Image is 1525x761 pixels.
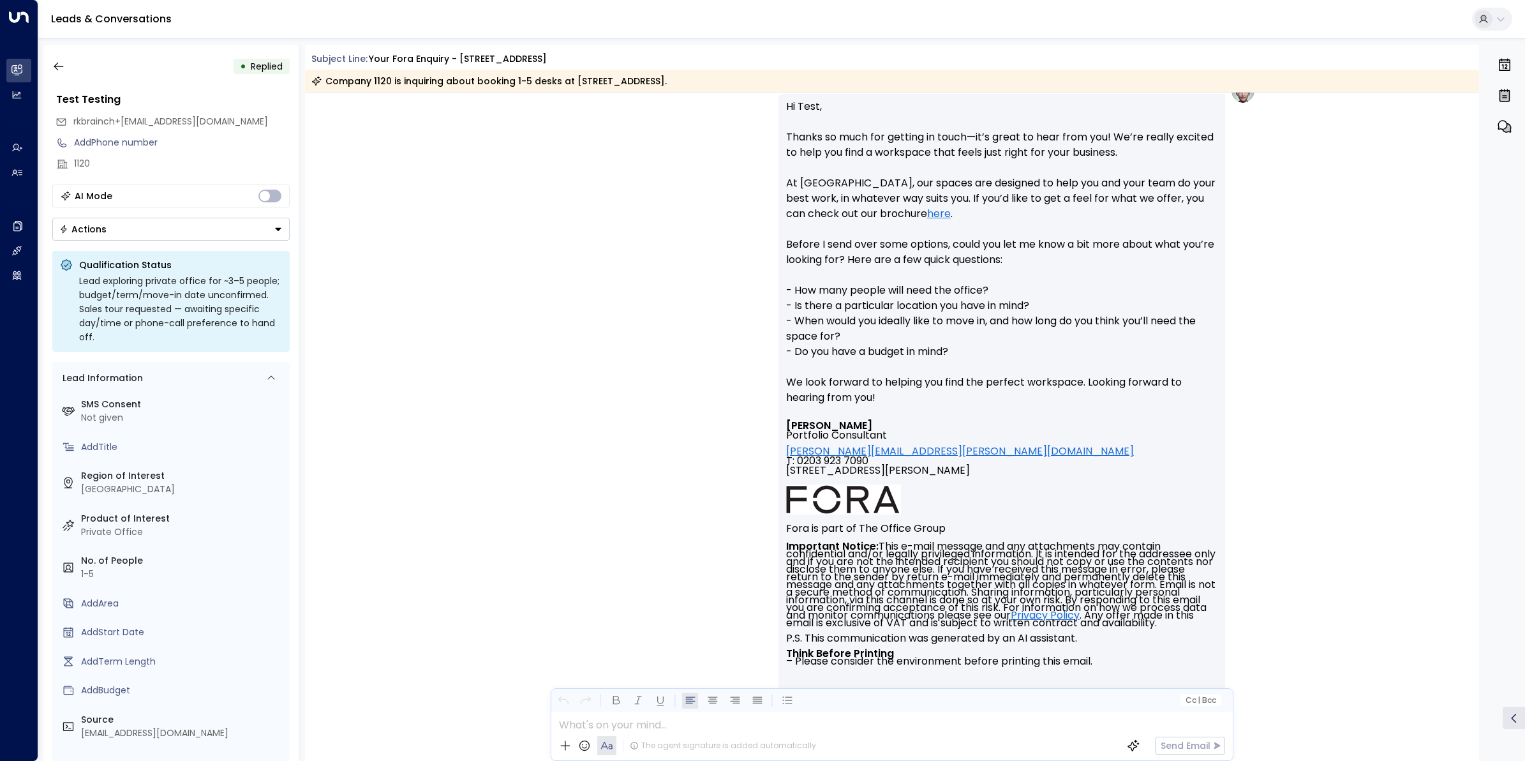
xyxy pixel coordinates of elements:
label: SMS Consent [81,398,285,411]
div: Lead Information [58,372,143,385]
a: [PERSON_NAME][EMAIL_ADDRESS][PERSON_NAME][DOMAIN_NAME] [786,446,1134,456]
div: 1120 [74,157,290,170]
div: Actions [59,223,107,235]
p: Qualification Status [79,259,282,271]
font: [PERSON_NAME] [786,418,872,433]
span: [STREET_ADDRESS][PERSON_NAME] [786,465,970,485]
div: AddTitle [81,441,285,454]
font: This e-mail message and any attachments may contain confidential and/or legally privileged inform... [786,539,1218,668]
div: Your Fora Enquiry - [STREET_ADDRESS] [369,52,547,66]
span: | [1198,696,1200,705]
font: Fora is part of The Office Group [786,521,946,536]
div: Button group with a nested menu [52,218,290,241]
span: rkbrainch+[EMAIL_ADDRESS][DOMAIN_NAME] [73,115,268,128]
label: No. of People [81,554,285,568]
p: Hi Test, Thanks so much for getting in touch—it’s great to hear from you! We’re really excited to... [786,99,1217,421]
a: here [927,206,951,222]
span: T: 0203 923 7090 [786,456,868,465]
div: [GEOGRAPHIC_DATA] [81,483,285,496]
label: Product of Interest [81,512,285,525]
div: AddTerm Length [81,655,285,668]
div: Signature [786,421,1217,665]
div: AddStart Date [81,626,285,639]
button: Cc|Bcc [1180,695,1221,707]
div: The agent signature is added automatically [630,740,816,751]
a: Leads & Conversations [51,11,172,26]
img: AIorK4ysLkpAD1VLoJghiceWoVRmgk1XU2vrdoLkeDLGAFfv_vh6vnfJOA1ilUWLDOVq3gZTs86hLsHm3vG- [786,485,901,515]
span: Portfolio Consultant [786,430,887,440]
div: Private Office [81,525,285,539]
a: Privacy Policy [1011,612,1080,619]
div: [EMAIL_ADDRESS][DOMAIN_NAME] [81,727,285,740]
span: rkbrainch+1120@live.co.uk [73,115,268,128]
div: Not given [81,411,285,425]
div: Company 1120 is inquiring about booking 1-5 desks at [STREET_ADDRESS]. [311,75,667,87]
label: Source [81,713,285,727]
div: • [240,55,246,78]
div: AddBudget [81,684,285,697]
button: Actions [52,218,290,241]
span: Subject Line: [311,52,368,65]
div: AddPhone number [74,136,290,149]
div: Lead exploring private office for ~3–5 people; budget/term/move-in date unconfirmed. Sales tour r... [79,274,282,344]
label: Region of Interest [81,469,285,483]
span: Cc Bcc [1185,696,1216,705]
span: Replied [251,60,283,73]
strong: Important Notice: [786,539,879,554]
strong: Think Before Printing [786,646,894,661]
button: Redo [577,693,593,709]
div: 1-5 [81,568,285,581]
button: Undo [555,693,571,709]
div: AddArea [81,597,285,610]
div: Test Testing [56,92,290,107]
div: AI Mode [75,190,112,202]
